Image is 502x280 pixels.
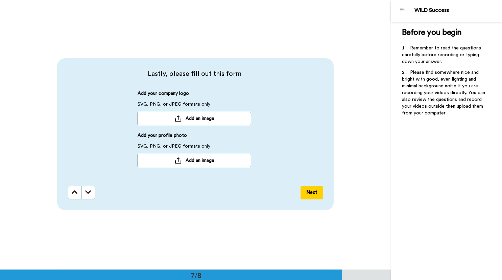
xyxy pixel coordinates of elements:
span: Before you begin [402,28,461,37]
button: Next [301,186,323,199]
span: SVG, PNG, or JPEG formats only [138,101,210,112]
span: SVG, PNG, or JPEG formats only [138,143,210,154]
button: Add an image [138,112,251,125]
button: Add an image [138,154,251,167]
span: Add an image [186,157,214,164]
img: Profile Image [395,3,411,19]
span: Please find somewhere nice and bright with good, even lighting and minimal background noise if yo... [402,70,486,115]
div: WILD Success [414,7,502,14]
span: Lastly, please fill out this form [68,69,321,79]
span: Add an image [186,115,214,122]
span: Add your profile photo [138,132,187,143]
span: Remember to read the questions carefully before recording or typing down your answer. [402,46,482,64]
div: 7/8 [180,271,212,280]
span: Add your company logo [138,90,189,101]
